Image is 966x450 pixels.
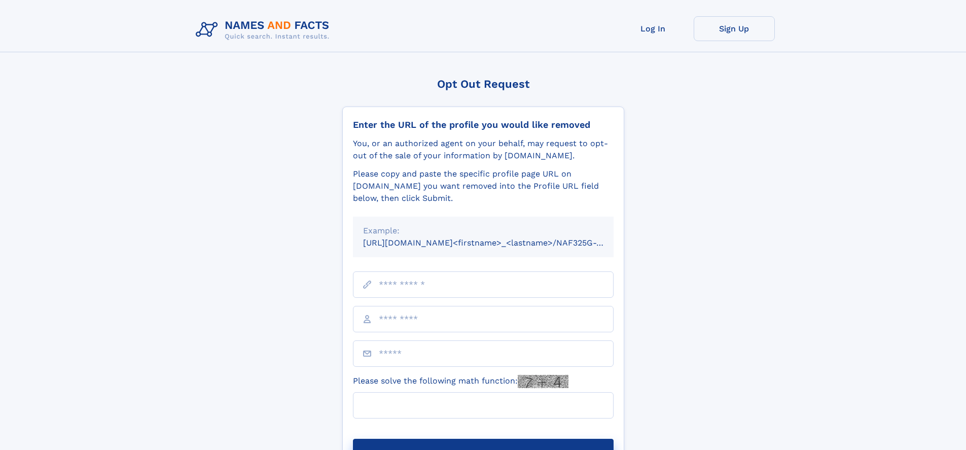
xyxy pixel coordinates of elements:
[353,119,614,130] div: Enter the URL of the profile you would like removed
[363,225,603,237] div: Example:
[192,16,338,44] img: Logo Names and Facts
[363,238,633,248] small: [URL][DOMAIN_NAME]<firstname>_<lastname>/NAF325G-xxxxxxxx
[694,16,775,41] a: Sign Up
[613,16,694,41] a: Log In
[353,375,568,388] label: Please solve the following math function:
[353,137,614,162] div: You, or an authorized agent on your behalf, may request to opt-out of the sale of your informatio...
[342,78,624,90] div: Opt Out Request
[353,168,614,204] div: Please copy and paste the specific profile page URL on [DOMAIN_NAME] you want removed into the Pr...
